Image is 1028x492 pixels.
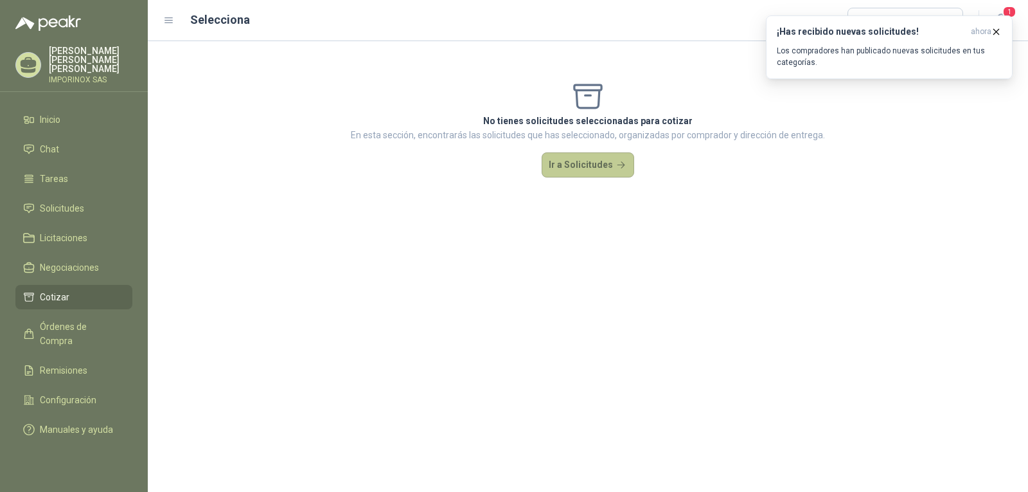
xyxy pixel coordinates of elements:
[40,113,60,127] span: Inicio
[777,26,966,37] h3: ¡Has recibido nuevas solicitudes!
[351,114,825,128] p: No tienes solicitudes seleccionadas para cotizar
[989,9,1013,32] button: 1
[40,201,84,215] span: Solicitudes
[40,320,120,348] span: Órdenes de Compra
[971,26,991,37] span: ahora
[15,137,132,161] a: Chat
[847,8,964,33] button: Cargar cotizaciones
[777,45,1002,68] p: Los compradores han publicado nuevas solicitudes en tus categorías.
[542,152,634,178] button: Ir a Solicitudes
[15,314,132,353] a: Órdenes de Compra
[15,107,132,132] a: Inicio
[40,290,69,304] span: Cotizar
[351,128,825,142] p: En esta sección, encontrarás las solicitudes que has seleccionado, organizadas por comprador y di...
[15,388,132,412] a: Configuración
[15,167,132,191] a: Tareas
[15,15,81,31] img: Logo peakr
[15,226,132,250] a: Licitaciones
[49,46,132,73] p: [PERSON_NAME] [PERSON_NAME] [PERSON_NAME]
[40,231,87,245] span: Licitaciones
[15,358,132,383] a: Remisiones
[766,15,1013,79] button: ¡Has recibido nuevas solicitudes!ahora Los compradores han publicado nuevas solicitudes en tus ca...
[15,285,132,309] a: Cotizar
[15,417,132,442] a: Manuales y ayuda
[40,142,59,156] span: Chat
[15,255,132,280] a: Negociaciones
[40,260,99,275] span: Negociaciones
[40,363,87,378] span: Remisiones
[40,393,96,407] span: Configuración
[1002,6,1016,18] span: 1
[40,172,68,186] span: Tareas
[15,196,132,221] a: Solicitudes
[190,11,250,29] h2: Selecciona
[49,76,132,84] p: IMPORINOX SAS
[40,423,113,437] span: Manuales y ayuda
